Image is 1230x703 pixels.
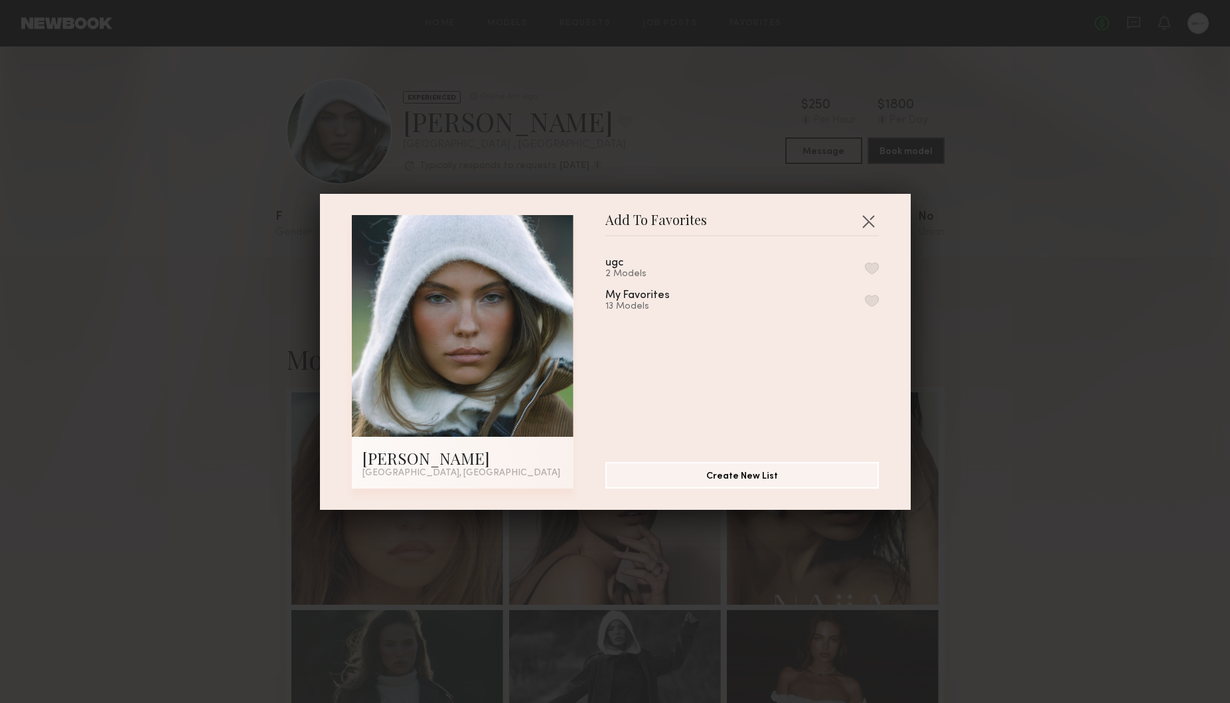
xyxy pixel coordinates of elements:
[605,301,702,312] div: 13 Models
[858,210,879,232] button: Close
[362,469,563,478] div: [GEOGRAPHIC_DATA], [GEOGRAPHIC_DATA]
[605,258,623,269] div: ugc
[605,290,670,301] div: My Favorites
[605,462,879,489] button: Create New List
[362,447,563,469] div: [PERSON_NAME]
[605,215,707,235] span: Add To Favorites
[605,269,655,279] div: 2 Models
